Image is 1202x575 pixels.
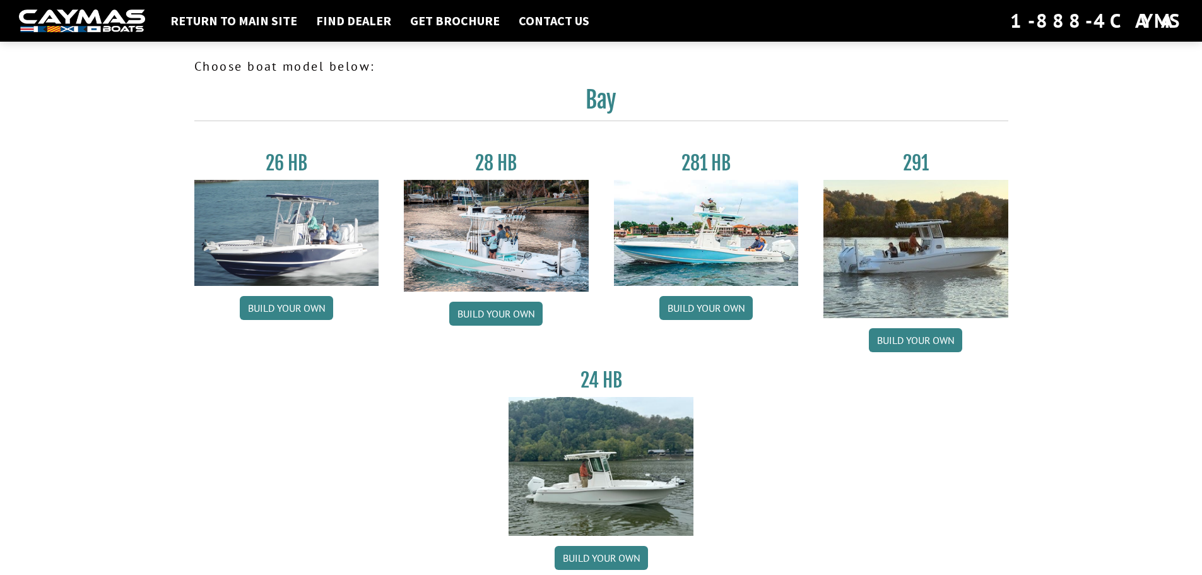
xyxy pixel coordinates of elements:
a: Build your own [869,328,962,352]
img: 28_hb_thumbnail_for_caymas_connect.jpg [404,180,589,292]
h3: 281 HB [614,151,799,175]
a: Build your own [240,296,333,320]
div: 1-888-4CAYMAS [1010,7,1183,35]
a: Return to main site [164,13,303,29]
a: Get Brochure [404,13,506,29]
a: Build your own [449,302,543,326]
img: 28-hb-twin.jpg [614,180,799,286]
h3: 28 HB [404,151,589,175]
img: 26_new_photo_resized.jpg [194,180,379,286]
img: white-logo-c9c8dbefe5ff5ceceb0f0178aa75bf4bb51f6bca0971e226c86eb53dfe498488.png [19,9,145,33]
a: Build your own [659,296,753,320]
h3: 291 [823,151,1008,175]
h3: 26 HB [194,151,379,175]
img: 291_Thumbnail.jpg [823,180,1008,318]
h2: Bay [194,86,1008,121]
a: Contact Us [512,13,596,29]
h3: 24 HB [509,369,693,392]
p: Choose boat model below: [194,57,1008,76]
img: 24_HB_thumbnail.jpg [509,397,693,535]
a: Build your own [555,546,648,570]
a: Find Dealer [310,13,398,29]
